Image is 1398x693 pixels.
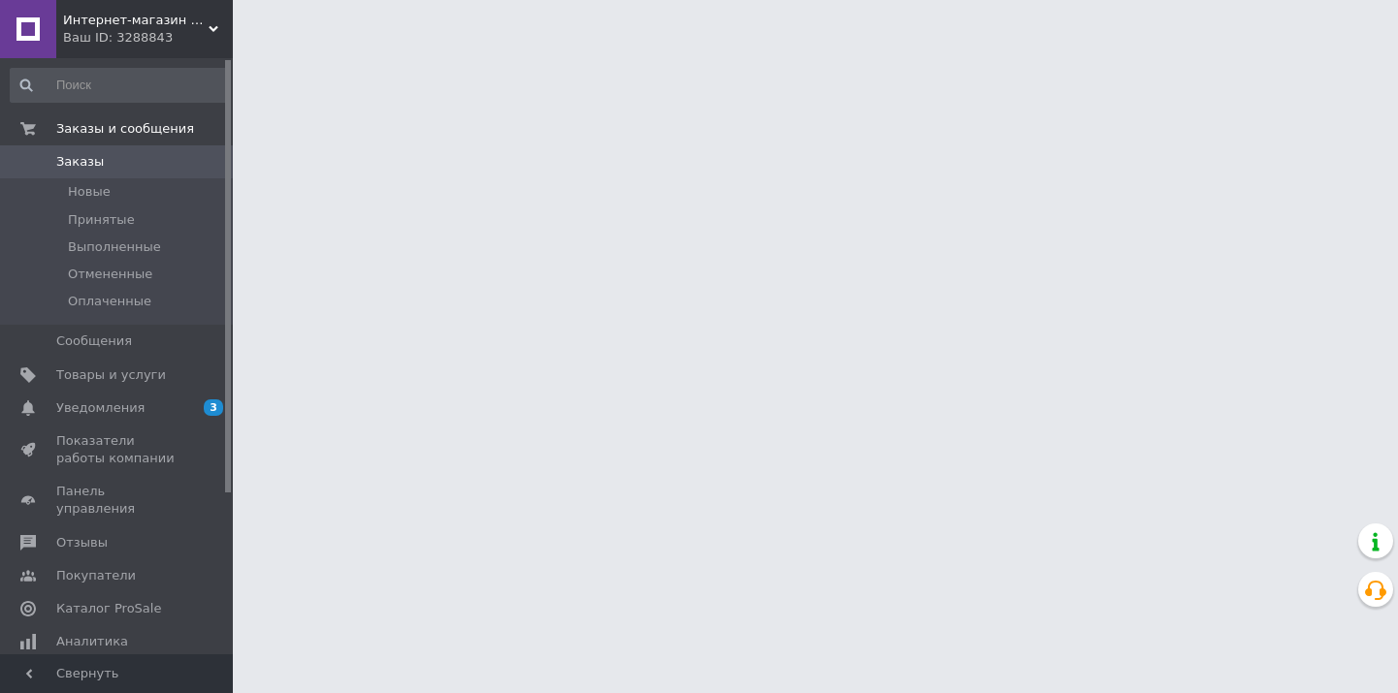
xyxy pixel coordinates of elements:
[56,567,136,584] span: Покупатели
[56,534,108,551] span: Отзывы
[56,483,179,518] span: Панель управления
[68,293,151,310] span: Оплаченные
[56,153,104,171] span: Заказы
[56,399,145,417] span: Уведомления
[56,120,194,138] span: Заказы и сообщения
[63,29,233,47] div: Ваш ID: 3288843
[68,238,161,256] span: Выполненные
[68,266,152,283] span: Отмененные
[56,600,161,617] span: Каталог ProSale
[68,183,111,201] span: Новые
[68,211,135,229] span: Принятые
[63,12,209,29] span: Интернет-магазин Роял Кофе Лидер Продаж кофе и чая оптом и в розницу
[204,399,223,416] span: 3
[56,366,166,384] span: Товары и услуги
[10,68,229,103] input: Поиск
[56,633,128,650] span: Аналитика
[56,332,132,350] span: Сообщения
[56,432,179,467] span: Показатели работы компании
